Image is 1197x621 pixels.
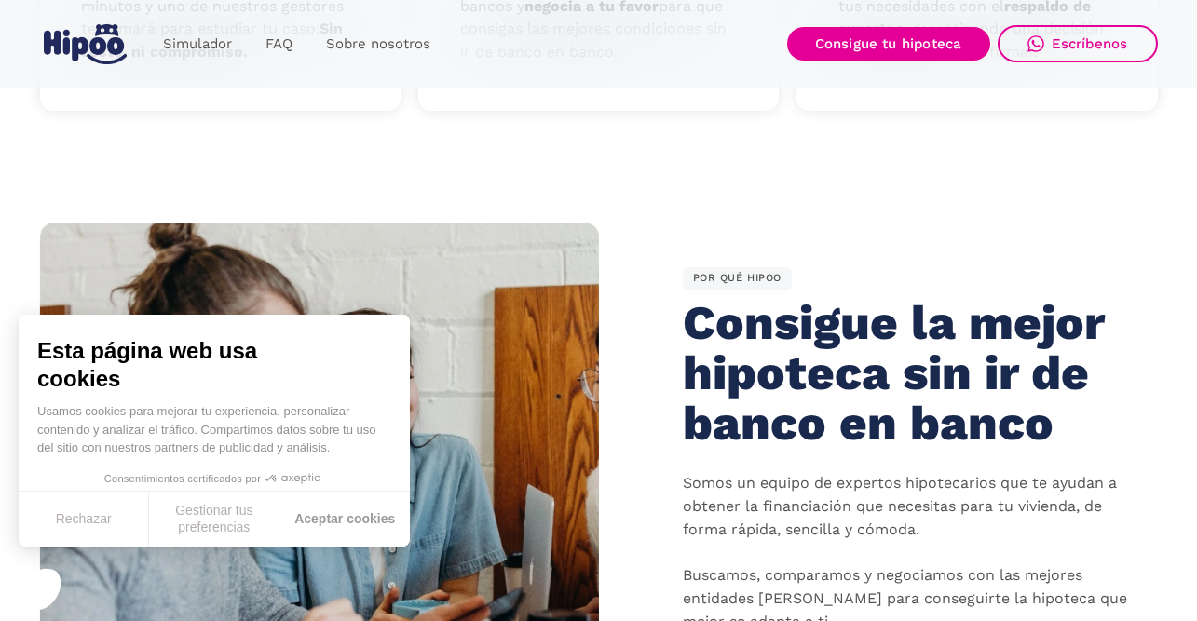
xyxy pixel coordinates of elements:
a: Sobre nosotros [309,26,447,62]
a: FAQ [249,26,309,62]
a: Consigue tu hipoteca [787,27,990,61]
a: home [40,17,131,72]
div: POR QUÉ HIPOO [683,267,793,291]
a: Simulador [146,26,249,62]
a: Escríbenos [998,25,1158,62]
div: Escríbenos [1052,35,1128,52]
h2: Consigue la mejor hipoteca sin ir de banco en banco [683,298,1112,448]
